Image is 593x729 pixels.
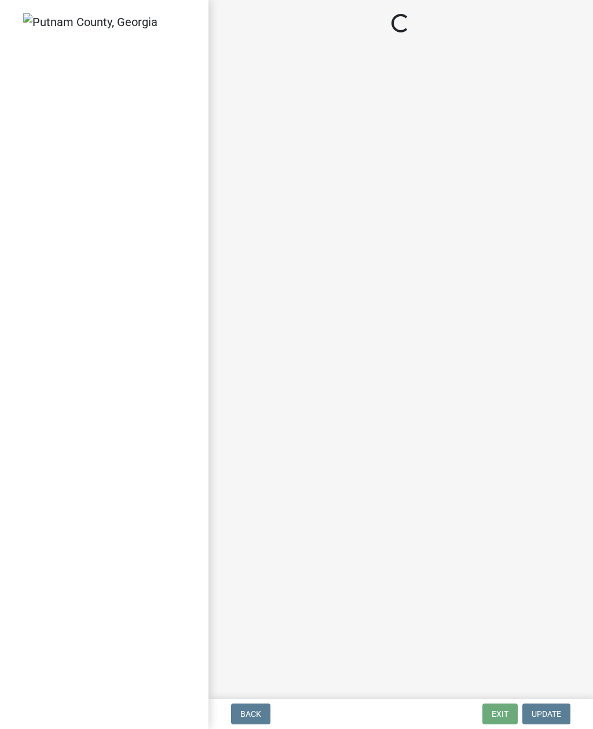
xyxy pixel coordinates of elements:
button: Update [522,704,570,724]
button: Exit [482,704,518,724]
span: Update [532,709,561,719]
span: Back [240,709,261,719]
img: Putnam County, Georgia [23,13,158,31]
button: Back [231,704,270,724]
